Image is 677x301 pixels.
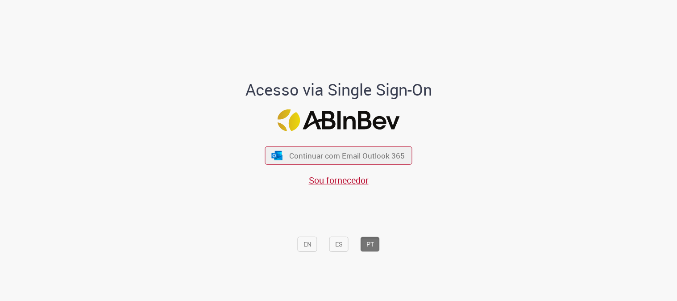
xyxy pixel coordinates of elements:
button: PT [361,237,380,252]
button: ES [329,237,349,252]
h1: Acesso via Single Sign-On [215,81,462,99]
button: ícone Azure/Microsoft 360 Continuar com Email Outlook 365 [265,146,412,165]
button: EN [298,237,317,252]
span: Continuar com Email Outlook 365 [289,150,405,161]
img: ícone Azure/Microsoft 360 [270,150,283,160]
img: Logo ABInBev [278,109,400,131]
a: Sou fornecedor [309,174,369,186]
